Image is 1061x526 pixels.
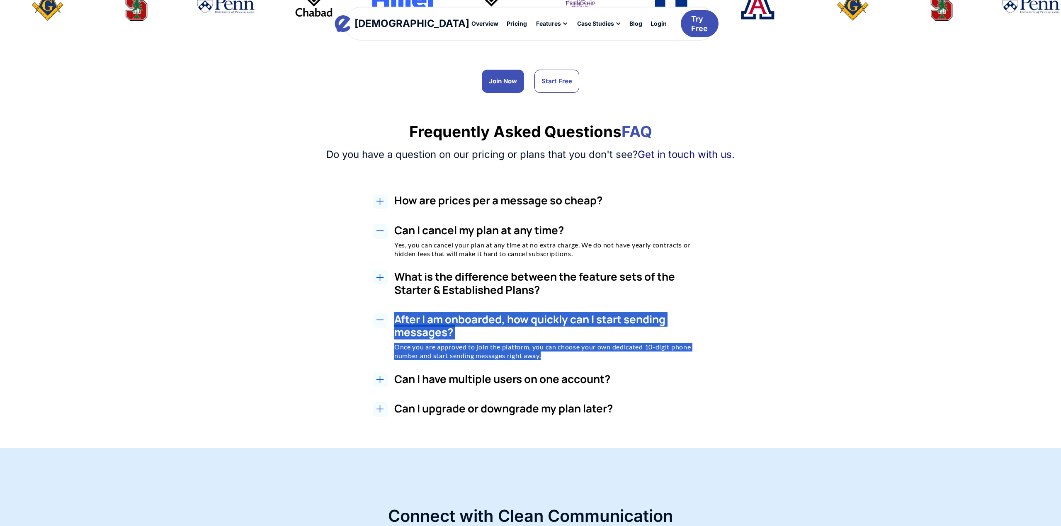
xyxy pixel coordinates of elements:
a: Login [646,17,671,31]
div: Overview [471,21,498,27]
div: [DEMOGRAPHIC_DATA] [354,19,469,29]
h3: Can I have multiple users on one account? [394,373,706,385]
a: home [342,15,461,32]
h3: Can I cancel my plan at any time? [394,224,706,237]
div: Pricing [507,21,527,27]
a: Join Now [482,70,524,93]
a: Get in touch with us. [638,148,735,160]
a: Pricing [503,17,531,31]
div: Frequently Asked Questions [262,122,799,142]
h3: Can I upgrade or downgrade my plan later? [394,402,706,415]
div: Case Studies [577,21,614,27]
h3: What is the difference between the feature sets of the Starter & Established Plans? [394,270,706,296]
h2: How are prices per a message so cheap? [394,194,706,207]
a: Start Free [534,70,579,93]
div: Try Free [691,14,708,34]
h3: After I am onboarded, how quickly can I start sending messages? [394,313,706,339]
p: Once you are approved to join the platform, you can choose your own dedicated 10-digit phone numb... [394,343,706,360]
div: Features [536,21,561,27]
a: Overview [467,17,503,31]
div: Blog [629,21,642,27]
div: Login [651,21,667,27]
div: Features [531,17,572,31]
a: Try Free [681,10,719,38]
div: Case Studies [572,17,625,31]
p: Do you have a question on our pricing or plans that you don't see? [326,148,735,161]
span: FAQ [622,122,652,141]
p: Yes, you can cancel your plan at any time at no extra charge. We do not have yearly contracts or ... [394,241,706,258]
a: Blog [625,17,646,31]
